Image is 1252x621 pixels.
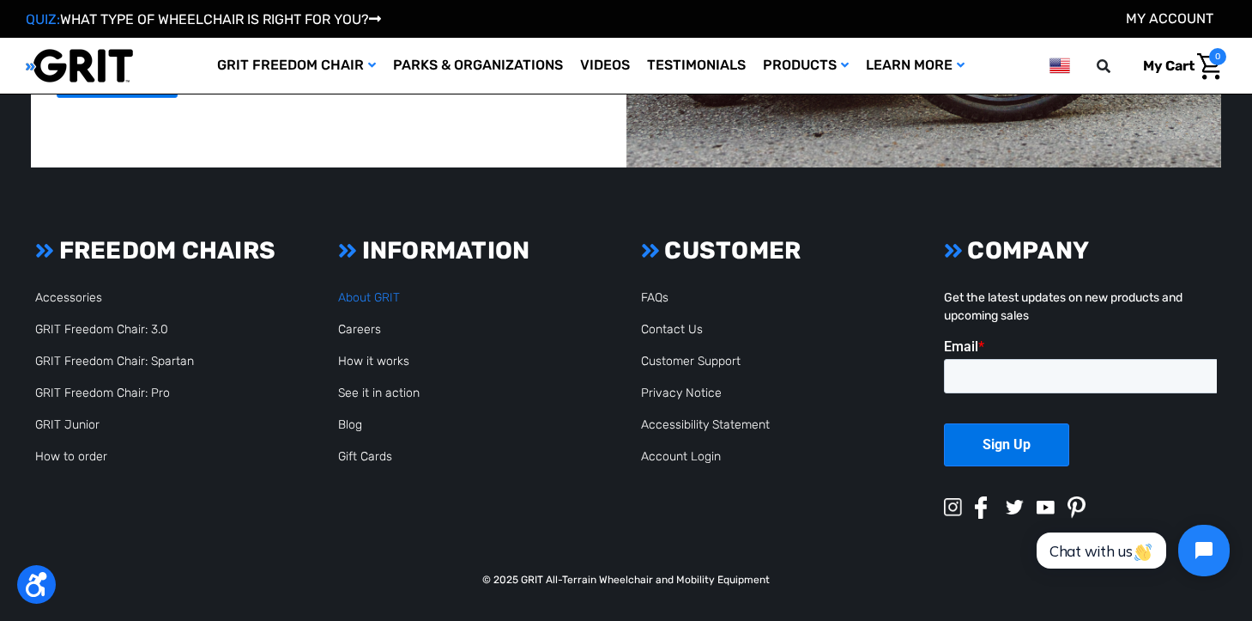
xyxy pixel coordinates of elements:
img: GRIT All-Terrain Wheelchair and Mobility Equipment [26,48,133,83]
span: 0 [1209,48,1226,65]
a: GRIT Junior [35,417,100,432]
a: FAQs [641,290,668,305]
img: Cart [1197,53,1222,80]
span: QUIZ: [26,11,60,27]
a: GRIT Freedom Chair: 3.0 [35,322,168,337]
a: About GRIT [338,290,400,305]
a: Careers [338,322,381,337]
iframe: Form 1 [944,338,1217,481]
p: © 2025 GRIT All-Terrain Wheelchair and Mobility Equipment [26,572,1226,588]
a: Contact Us [641,322,703,337]
a: GRIT Freedom Chair: Pro [35,386,170,400]
a: Accessories [35,290,102,305]
h3: COMPANY [944,236,1217,265]
a: Blog [338,417,362,432]
img: facebook [975,496,988,519]
h3: INFORMATION [338,236,611,265]
a: Account [1126,10,1213,27]
a: Learn More [857,38,973,94]
a: Parks & Organizations [384,38,572,94]
p: Get the latest updates on new products and upcoming sales [944,289,1217,325]
iframe: Tidio Chat [1018,510,1244,591]
a: Customer Support [641,354,741,368]
a: How to order [35,449,107,464]
a: Accessibility Statement [641,417,770,432]
img: twitter [1006,500,1024,514]
img: pinterest [1068,496,1086,519]
span: Phone Number [272,70,365,87]
a: Products [754,38,857,94]
a: Privacy Notice [641,386,722,400]
a: Gift Cards [338,449,392,464]
span: My Cart [1143,58,1195,74]
a: How it works [338,354,409,368]
img: youtube [1037,501,1055,514]
a: See it in action [338,386,420,400]
h3: CUSTOMER [641,236,914,265]
input: Search [1104,48,1130,84]
a: GRIT Freedom Chair: Spartan [35,354,194,368]
a: Account Login [641,449,721,464]
a: Videos [572,38,638,94]
a: Cart with 0 items [1130,48,1226,84]
a: QUIZ:WHAT TYPE OF WHEELCHAIR IS RIGHT FOR YOU? [26,11,381,27]
h3: FREEDOM CHAIRS [35,236,308,265]
img: us.png [1049,55,1070,76]
a: Testimonials [638,38,754,94]
img: instagram [944,498,962,516]
a: GRIT Freedom Chair [209,38,384,94]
